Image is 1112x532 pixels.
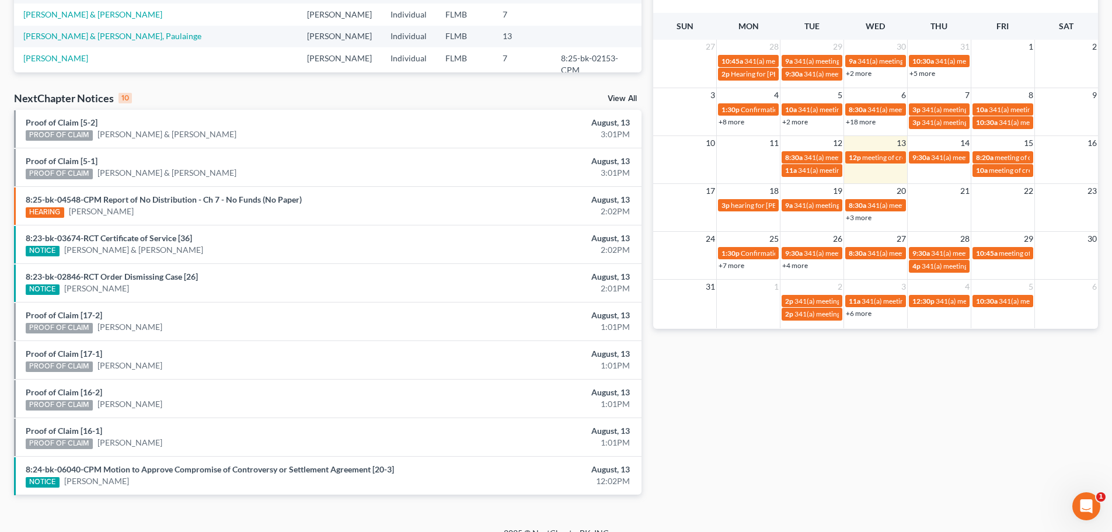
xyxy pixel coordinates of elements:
div: 2:02PM [436,206,630,217]
div: 3:01PM [436,167,630,179]
span: 9a [849,57,856,65]
a: [PERSON_NAME] [97,360,162,371]
span: Fri [996,21,1009,31]
span: 341(a) meeting for [PERSON_NAME] [867,105,980,114]
span: 10:30a [912,57,934,65]
span: 12p [849,153,861,162]
td: FLMB [436,4,493,25]
span: 1 [773,280,780,294]
span: 29 [1023,232,1034,246]
td: Individual [381,47,436,81]
a: +2 more [782,117,808,126]
td: [PERSON_NAME] [298,4,381,25]
span: 14 [959,136,971,150]
span: 341(a) meeting for [PERSON_NAME] [922,262,1034,270]
span: 15 [1023,136,1034,150]
a: Proof of Claim [17-2] [26,310,102,320]
span: Confirmation hearing for [PERSON_NAME] [741,105,873,114]
a: 8:25-bk-04548-CPM Report of No Distribution - Ch 7 - No Funds (No Paper) [26,194,302,204]
div: PROOF OF CLAIM [26,361,93,372]
td: 7 [493,4,552,25]
a: +7 more [719,261,744,270]
div: 3:01PM [436,128,630,140]
a: +2 more [846,69,872,78]
div: 1:01PM [436,360,630,371]
a: +18 more [846,117,876,126]
a: Proof of Claim [5-2] [26,117,97,127]
span: 3p [912,105,921,114]
div: 2:01PM [436,283,630,294]
a: 8:23-bk-03674-RCT Certificate of Service [36] [26,233,192,243]
div: PROOF OF CLAIM [26,400,93,411]
span: Thu [930,21,947,31]
span: 8:30a [785,153,803,162]
span: 341(a) meeting for [PERSON_NAME] & [PERSON_NAME] [931,153,1106,162]
div: August, 13 [436,310,630,321]
a: [PERSON_NAME] & [PERSON_NAME], Paulainge [23,31,201,41]
span: 22 [1023,184,1034,198]
span: 10 [705,136,716,150]
span: Sun [677,21,693,31]
span: meeting of creditors for [PERSON_NAME] [862,153,990,162]
a: [PERSON_NAME] [97,321,162,333]
span: 341(a) meeting for [PERSON_NAME] & [PERSON_NAME] [794,310,969,318]
td: 13 [493,26,552,47]
div: August, 13 [436,387,630,398]
span: 29 [832,40,843,54]
span: 19 [832,184,843,198]
span: 10:30a [976,297,998,305]
span: 5 [1027,280,1034,294]
div: PROOF OF CLAIM [26,130,93,141]
span: 9:30a [785,69,803,78]
span: 4 [773,88,780,102]
a: +6 more [846,309,872,318]
div: PROOF OF CLAIM [26,323,93,333]
a: [PERSON_NAME] [64,283,129,294]
div: August, 13 [436,194,630,206]
span: 1:30p [721,249,740,258]
span: 10:30a [976,118,998,127]
span: Sat [1059,21,1073,31]
span: 1 [1027,40,1034,54]
span: 26 [832,232,843,246]
a: Proof of Claim [5-1] [26,156,97,166]
span: 10a [976,166,988,175]
span: 12 [832,136,843,150]
span: 341(a) meeting for [PERSON_NAME] [804,69,916,78]
div: 1:01PM [436,398,630,410]
iframe: Intercom live chat [1072,492,1100,520]
span: 341(a) meeting for [PERSON_NAME] & [PERSON_NAME] [935,57,1110,65]
span: 341(a) meeting for [PERSON_NAME] [798,105,911,114]
span: 31 [705,280,716,294]
a: +8 more [719,117,744,126]
td: [PERSON_NAME] [298,47,381,81]
div: 1:01PM [436,437,630,448]
span: 5 [836,88,843,102]
span: 341(a) meeting for [PERSON_NAME] [922,105,1034,114]
a: Proof of Claim [16-1] [26,426,102,436]
a: [PERSON_NAME] [97,398,162,410]
span: 9 [1091,88,1098,102]
span: 10:45a [976,249,998,258]
span: Confirmation hearing for [PERSON_NAME] & [PERSON_NAME] [741,249,935,258]
a: View All [608,95,637,103]
span: 12:30p [912,297,935,305]
a: [PERSON_NAME] & [PERSON_NAME] [97,167,236,179]
a: [PERSON_NAME] [97,437,162,448]
span: 341(a) meeting for [PERSON_NAME] [857,57,970,65]
a: [PERSON_NAME] & [PERSON_NAME] [23,9,162,19]
span: 6 [900,88,907,102]
span: 30 [895,40,907,54]
span: 10a [976,105,988,114]
a: +3 more [846,213,872,222]
a: Proof of Claim [16-2] [26,387,102,397]
span: 18 [768,184,780,198]
span: 10a [785,105,797,114]
div: PROOF OF CLAIM [26,439,93,449]
div: HEARING [26,207,64,218]
span: 8:20a [976,153,994,162]
span: 11a [785,166,797,175]
span: 31 [959,40,971,54]
a: [PERSON_NAME] & [PERSON_NAME] [64,244,203,256]
span: 9:30a [912,153,930,162]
